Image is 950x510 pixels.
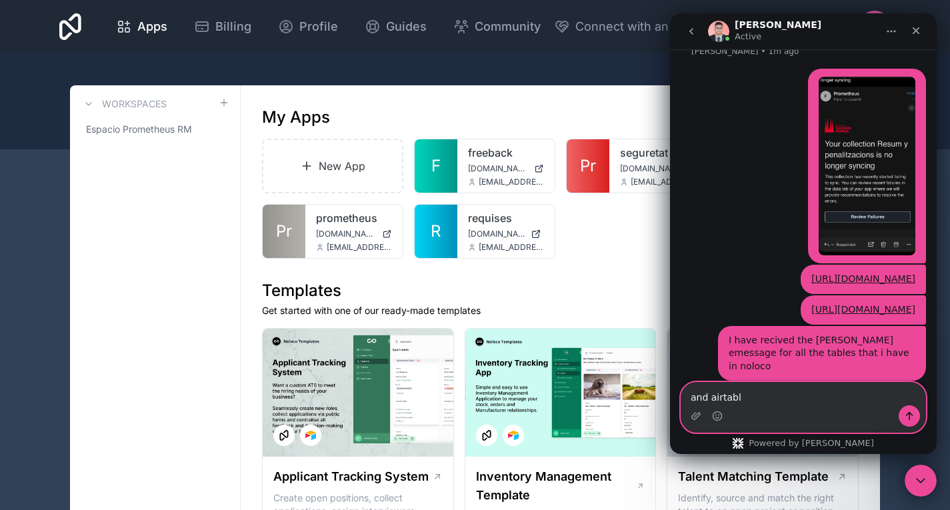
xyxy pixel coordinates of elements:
a: Profile [267,12,349,41]
span: [EMAIL_ADDRESS][DOMAIN_NAME] [631,177,696,187]
h1: Applicant Tracking System [273,467,429,486]
img: Airtable Logo [305,430,316,441]
a: Espacio Prometheus RM [81,117,229,141]
iframe: Intercom live chat [670,13,937,454]
p: Get started with one of our ready-made templates [262,304,859,317]
a: Apps [105,12,178,41]
span: Connect with an Expert [575,17,709,36]
h1: My Apps [262,107,330,128]
span: R [431,221,441,242]
span: Pr [580,155,596,177]
a: New App [262,139,403,193]
a: Pr [567,139,609,193]
button: Connect with an Expert [554,17,709,36]
span: Billing [215,17,251,36]
a: Community [443,12,551,41]
h1: Inventory Management Template [476,467,636,505]
a: prometheus [316,210,392,226]
span: [DOMAIN_NAME] [316,229,377,239]
a: Workspaces [81,96,167,112]
a: seguretat [620,145,696,161]
a: Billing [183,12,262,41]
span: Pr [276,221,292,242]
span: [EMAIL_ADDRESS][DOMAIN_NAME] [479,242,544,253]
span: [EMAIL_ADDRESS][DOMAIN_NAME] [479,177,544,187]
a: [DOMAIN_NAME] [468,163,544,174]
a: R [415,205,457,258]
h1: Talent Matching Template [678,467,829,486]
h3: Workspaces [102,97,167,111]
span: Community [475,17,541,36]
span: [DOMAIN_NAME] [620,163,681,174]
a: Pr [263,205,305,258]
a: requises [468,210,544,226]
iframe: Intercom live chat [905,465,937,497]
span: Guides [386,17,427,36]
span: Profile [299,17,338,36]
a: Guides [354,12,437,41]
h1: Templates [262,280,859,301]
a: [DOMAIN_NAME] [468,229,544,239]
img: Airtable Logo [508,430,519,441]
span: [DOMAIN_NAME] [468,163,529,174]
a: [DOMAIN_NAME] [316,229,392,239]
span: Apps [137,17,167,36]
span: F [431,155,441,177]
a: [DOMAIN_NAME] [620,163,696,174]
a: F [415,139,457,193]
a: freeback [468,145,544,161]
span: Espacio Prometheus RM [86,123,192,136]
span: [EMAIL_ADDRESS][DOMAIN_NAME] [327,242,392,253]
span: [DOMAIN_NAME] [468,229,525,239]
